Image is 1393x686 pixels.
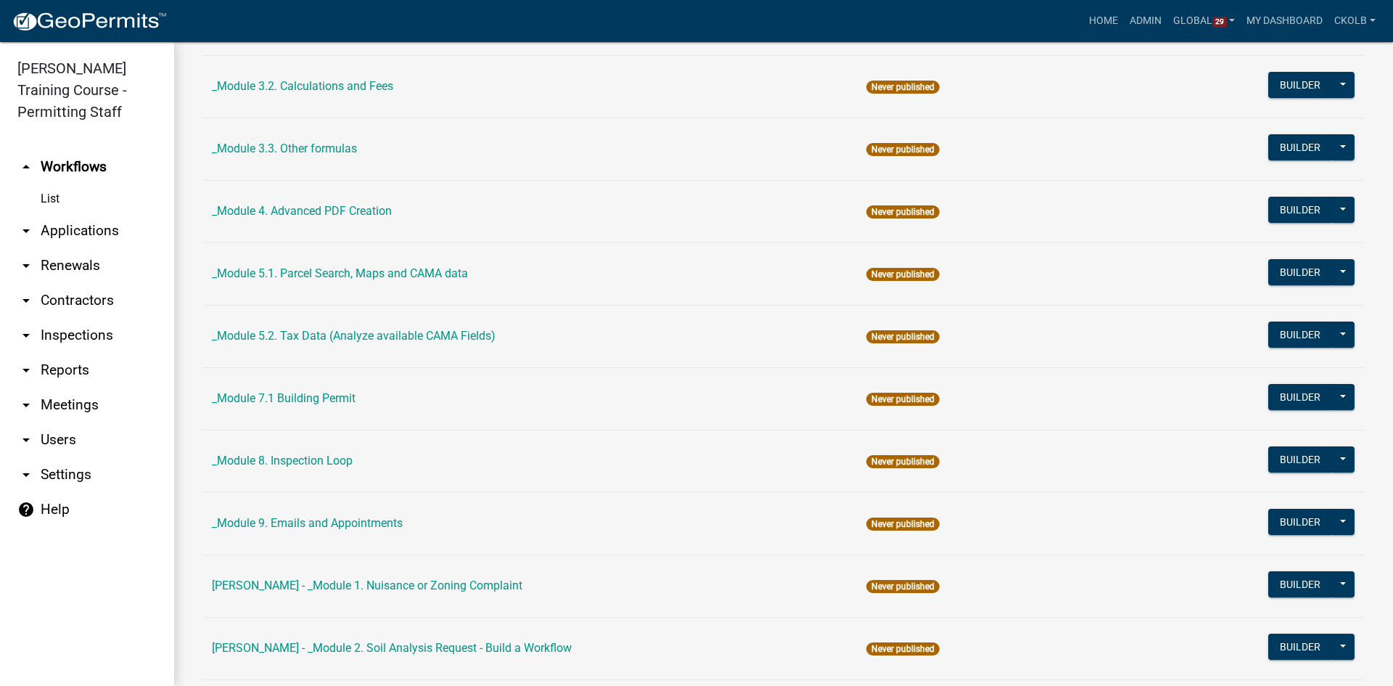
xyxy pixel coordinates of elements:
[17,257,35,274] i: arrow_drop_down
[1268,509,1332,535] button: Builder
[1167,7,1241,35] a: Global29
[17,431,35,449] i: arrow_drop_down
[866,143,940,156] span: Never published
[1124,7,1167,35] a: Admin
[1083,7,1124,35] a: Home
[212,454,353,467] a: _Module 8. Inspection Loop
[212,579,522,592] a: [PERSON_NAME] - _Module 1. Nuisance or Zoning Complaint
[866,518,940,531] span: Never published
[1268,72,1332,98] button: Builder
[866,580,940,593] span: Never published
[212,142,357,155] a: _Module 3.3. Other formulas
[866,455,940,468] span: Never published
[17,327,35,344] i: arrow_drop_down
[1268,634,1332,660] button: Builder
[212,204,392,218] a: _Module 4. Advanced PDF Creation
[212,516,403,530] a: _Module 9. Emails and Appointments
[212,641,572,655] a: [PERSON_NAME] - _Module 2. Soil Analysis Request - Build a Workflow
[17,222,35,240] i: arrow_drop_down
[866,81,940,94] span: Never published
[212,79,393,93] a: _Module 3.2. Calculations and Fees
[1268,197,1332,223] button: Builder
[17,158,35,176] i: arrow_drop_up
[1268,446,1332,473] button: Builder
[866,642,940,656] span: Never published
[212,329,496,343] a: _Module 5.2. Tax Data (Analyze available CAMA Fields)
[1268,571,1332,597] button: Builder
[866,393,940,406] span: Never published
[212,391,356,405] a: _Module 7.1 Building Permit
[1268,259,1332,285] button: Builder
[866,330,940,343] span: Never published
[1328,7,1381,35] a: ckolb
[17,362,35,379] i: arrow_drop_down
[17,396,35,414] i: arrow_drop_down
[1241,7,1328,35] a: My Dashboard
[212,266,468,280] a: _Module 5.1. Parcel Search, Maps and CAMA data
[1212,17,1227,28] span: 29
[866,205,940,219] span: Never published
[17,466,35,483] i: arrow_drop_down
[17,292,35,309] i: arrow_drop_down
[17,501,35,518] i: help
[1268,322,1332,348] button: Builder
[866,268,940,281] span: Never published
[1268,384,1332,410] button: Builder
[1268,134,1332,160] button: Builder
